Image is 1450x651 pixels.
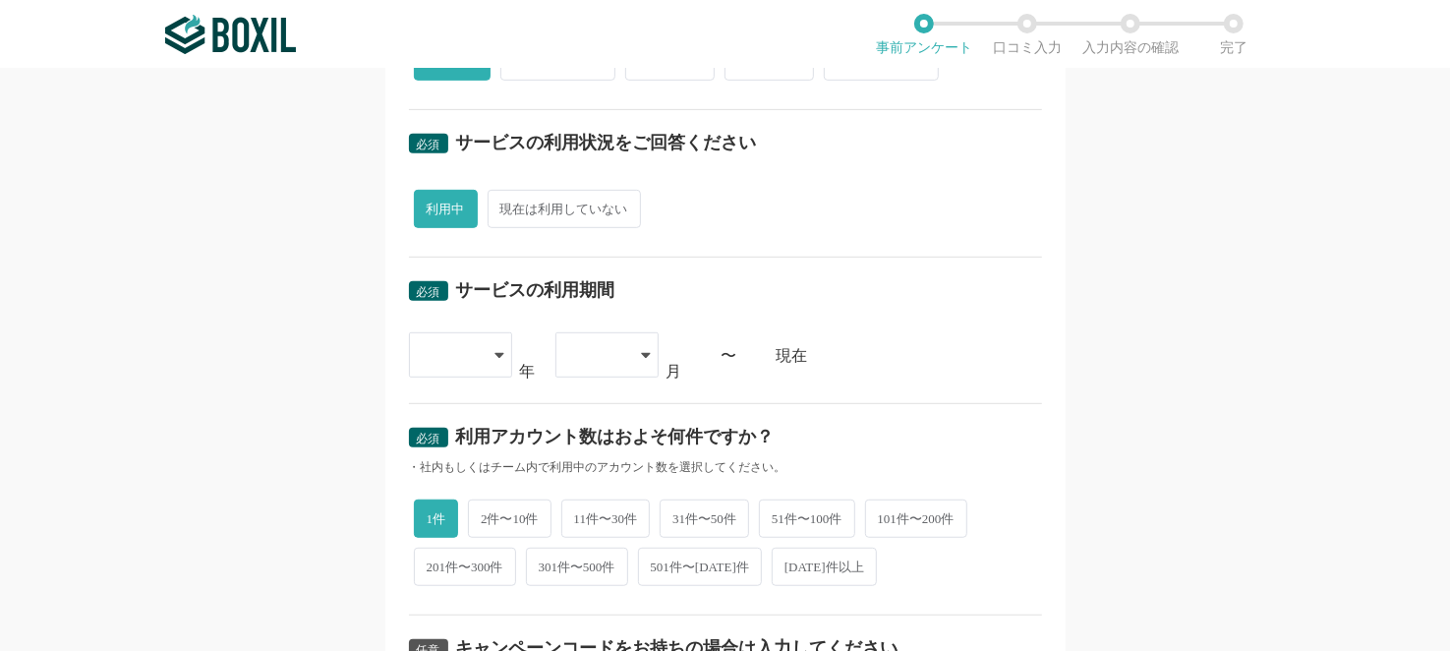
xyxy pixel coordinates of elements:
[456,134,757,151] div: サービスの利用状況をご回答ください
[488,190,641,228] span: 現在は利用していない
[976,14,1079,55] li: 口コミ入力
[1079,14,1183,55] li: 入力内容の確認
[865,500,967,538] span: 101件〜200件
[1183,14,1286,55] li: 完了
[638,548,762,586] span: 501件〜[DATE]件
[165,15,296,54] img: ボクシルSaaS_ロゴ
[873,14,976,55] li: 事前アンケート
[414,190,478,228] span: 利用中
[456,281,615,299] div: サービスの利用期間
[722,348,737,364] div: 〜
[777,348,1042,364] div: 現在
[660,500,749,538] span: 31件〜50件
[417,432,440,445] span: 必須
[414,500,459,538] span: 1件
[456,428,775,445] div: 利用アカウント数はおよそ何件ですか？
[667,364,682,380] div: 月
[409,459,1042,476] div: ・社内もしくはチーム内で利用中のアカウント数を選択してください。
[772,548,877,586] span: [DATE]件以上
[759,500,855,538] span: 51件〜100件
[520,364,536,380] div: 年
[526,548,628,586] span: 301件〜500件
[561,500,651,538] span: 11件〜30件
[417,138,440,151] span: 必須
[468,500,551,538] span: 2件〜10件
[414,548,516,586] span: 201件〜300件
[417,285,440,299] span: 必須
